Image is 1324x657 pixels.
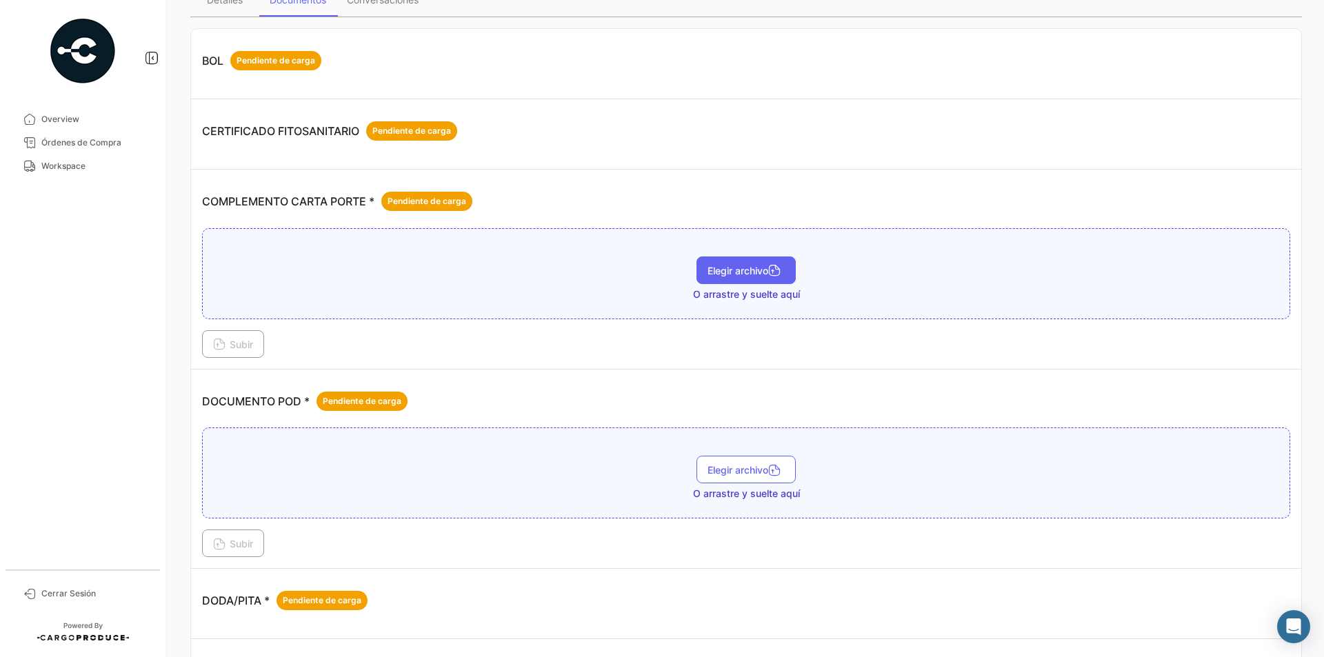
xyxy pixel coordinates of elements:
button: Subir [202,330,264,358]
button: Elegir archivo [696,256,796,284]
span: Workspace [41,160,149,172]
a: Órdenes de Compra [11,131,154,154]
a: Overview [11,108,154,131]
span: Elegir archivo [708,464,785,476]
p: BOL [202,51,321,70]
span: Cerrar Sesión [41,587,149,600]
button: Subir [202,529,264,557]
a: Workspace [11,154,154,178]
button: Elegir archivo [696,456,796,483]
p: DODA/PITA * [202,591,368,610]
span: Pendiente de carga [237,54,315,67]
span: O arrastre y suelte aquí [693,287,800,301]
span: Overview [41,113,149,125]
span: O arrastre y suelte aquí [693,487,800,501]
p: CERTIFICADO FITOSANITARIO [202,121,457,141]
span: Pendiente de carga [372,125,451,137]
span: Órdenes de Compra [41,137,149,149]
span: Pendiente de carga [323,395,401,407]
p: DOCUMENTO POD * [202,392,408,411]
span: Subir [213,538,253,549]
p: COMPLEMENTO CARTA PORTE * [202,192,472,211]
span: Pendiente de carga [388,195,466,208]
div: Abrir Intercom Messenger [1277,610,1310,643]
span: Pendiente de carga [283,594,361,607]
img: powered-by.png [48,17,117,85]
span: Subir [213,338,253,350]
span: Elegir archivo [708,265,785,276]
